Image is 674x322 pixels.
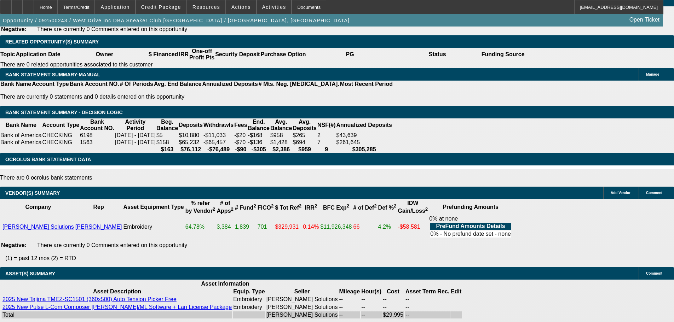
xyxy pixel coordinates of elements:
[5,271,55,276] span: ASSET(S) SUMMARY
[275,215,302,239] td: $329,931
[450,288,462,295] th: Edit
[80,118,115,132] th: Bank Account NO.
[115,139,156,146] td: [DATE] - [DATE]
[303,215,319,239] td: 0.14%
[201,281,249,287] b: Asset Information
[378,215,397,239] td: 4.2%
[361,311,382,318] td: --
[394,48,481,61] th: Status
[317,146,336,153] th: 9
[80,132,115,139] td: 6198
[270,146,292,153] th: $2,386
[266,311,338,318] td: [PERSON_NAME] Solutions
[257,215,274,239] td: 701
[231,206,234,212] sup: 2
[481,48,525,61] th: Funding Source
[234,118,247,132] th: Fees
[233,288,265,295] th: Equip. Type
[394,203,396,209] sup: 2
[178,48,189,61] th: IRR
[361,296,382,303] td: --
[248,139,270,146] td: -$136
[382,304,404,311] td: --
[262,4,286,10] span: Activities
[156,139,178,146] td: $158
[123,204,184,210] b: Asset Equipment Type
[235,205,256,211] b: # Fund
[93,204,104,210] b: Rep
[317,132,336,139] td: 2
[382,296,404,303] td: --
[258,81,340,88] th: # Mts. Neg. [MEDICAL_DATA].
[5,110,123,115] span: Bank Statement Summary - Decision Logic
[5,39,99,45] span: RELATED OPPORTUNITY(S) SUMMARY
[203,132,234,139] td: -$11,033
[141,4,181,10] span: Credit Package
[75,224,122,230] a: [PERSON_NAME]
[233,296,265,303] td: Embroidery
[3,18,350,23] span: Opportunity / 092500243 / West Drive Inc DBA Sneaker Club [GEOGRAPHIC_DATA] / [GEOGRAPHIC_DATA], ...
[5,255,674,262] p: (1) = past 12 mos (2) = RTD
[646,72,659,76] span: Manage
[93,288,141,294] b: Asset Description
[405,288,450,295] th: Asset Term Recommendation
[2,304,232,310] a: 2025 New Pulse L-Com Composer [PERSON_NAME]/ML Software + Lan License Package
[405,288,449,294] b: Asset Term Rec.
[248,146,270,153] th: -$305
[397,215,428,239] td: -$58,581
[178,132,203,139] td: $10,880
[80,139,115,146] td: 1563
[347,203,349,209] sup: 2
[270,118,292,132] th: Avg. Balance
[234,139,247,146] td: -$70
[100,4,129,10] span: Application
[31,81,69,88] th: Account Type
[257,0,292,14] button: Activities
[292,139,317,146] td: $694
[217,200,234,214] b: # of Apps
[192,4,220,10] span: Resources
[398,200,428,214] b: IDW Gain/Loss
[266,304,338,311] td: [PERSON_NAME] Solutions
[37,26,187,32] span: There are currently 0 Comments entered on this opportunity
[387,288,399,294] b: Cost
[234,132,247,139] td: -$20
[15,48,61,61] th: Application Date
[339,304,361,311] td: --
[178,146,203,153] th: $76,112
[156,132,178,139] td: $5
[248,118,270,132] th: End. Balance
[292,146,317,153] th: $959
[25,204,51,210] b: Company
[627,14,662,26] a: Open Ticket
[339,296,361,303] td: --
[253,203,256,209] sup: 2
[2,312,232,318] div: Total
[425,206,428,212] sup: 2
[258,205,274,211] b: FICO
[37,242,187,248] span: There are currently 0 Comments entered on this opportunity
[317,139,336,146] td: 7
[336,118,392,132] th: Annualized Deposits
[429,216,512,238] div: 0% at none
[646,271,662,275] span: Comment
[646,191,662,195] span: Comment
[42,132,80,139] td: CHECKING
[95,0,135,14] button: Application
[42,139,80,146] td: CHECKING
[339,311,361,318] td: --
[178,118,203,132] th: Deposits
[443,204,499,210] b: Prefunding Amounts
[336,132,392,139] div: $43,639
[120,81,154,88] th: # Of Periods
[148,48,179,61] th: $ Financed
[270,132,292,139] td: $958
[154,81,202,88] th: Avg. End Balance
[156,118,178,132] th: Beg. Balance
[339,288,360,294] b: Mileage
[382,311,404,318] td: $29,995
[405,296,450,303] td: --
[430,230,511,238] td: 0% - No prefund date set - none
[320,215,352,239] td: $11,926,348
[203,139,234,146] td: -$65,457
